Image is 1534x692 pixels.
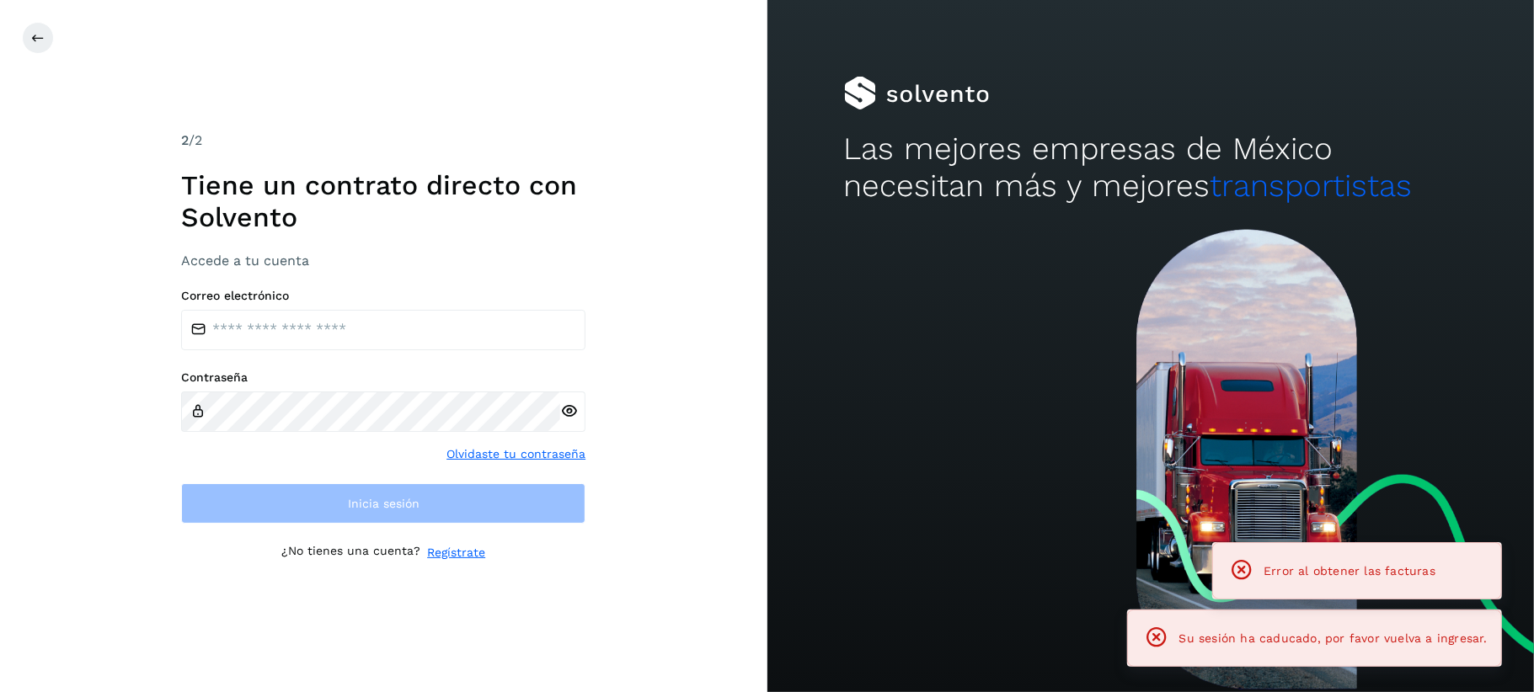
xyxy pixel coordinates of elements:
[181,169,585,234] h1: Tiene un contrato directo con Solvento
[348,498,420,509] span: Inicia sesión
[181,132,189,148] span: 2
[281,544,420,562] p: ¿No tienes una cuenta?
[1179,631,1488,645] span: Su sesión ha caducado, por favor vuelva a ingresar.
[181,253,585,269] h3: Accede a tu cuenta
[446,445,585,463] a: Olvidaste tu contraseña
[181,289,585,303] label: Correo electrónico
[1264,564,1435,578] span: Error al obtener las facturas
[1211,168,1413,204] span: transportistas
[181,483,585,524] button: Inicia sesión
[181,130,585,151] div: /2
[844,130,1457,205] h2: Las mejores empresas de México necesitan más y mejores
[427,544,485,562] a: Regístrate
[181,370,585,385] label: Contraseña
